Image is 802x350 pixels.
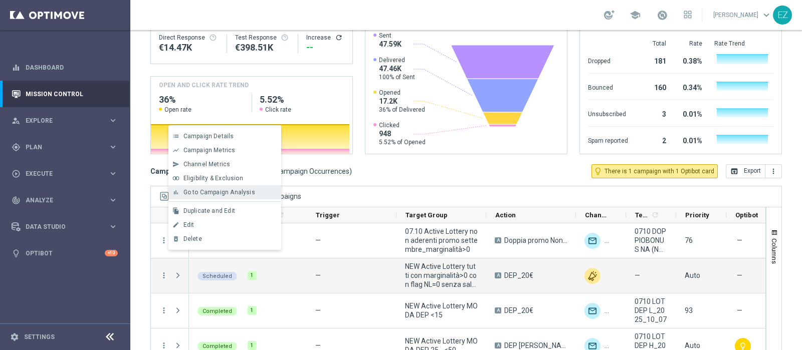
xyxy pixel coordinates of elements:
[315,306,321,314] span: —
[172,235,179,242] i: delete_forever
[635,271,640,280] span: —
[726,167,782,175] multiple-options-button: Export to CSV
[737,236,742,245] span: —
[335,34,343,42] button: refresh
[605,233,621,249] div: Other
[159,81,249,90] h4: OPEN AND CLICK RATE TREND
[12,222,108,231] div: Data Studio
[12,196,21,205] i: track_changes
[678,40,702,48] div: Rate
[11,117,118,125] button: person_search Explore keyboard_arrow_right
[765,164,782,178] button: more_vert
[685,236,693,244] span: 76
[150,167,352,176] h3: Campaign List
[11,143,118,151] div: gps_fixed Plan keyboard_arrow_right
[248,341,257,350] div: 1
[26,240,105,266] a: Optibot
[108,116,118,125] i: keyboard_arrow_right
[495,307,501,313] span: A
[159,42,219,54] div: €14,473
[12,249,21,258] i: lightbulb
[678,105,702,121] div: 0.01%
[379,129,426,138] span: 948
[315,271,321,279] span: —
[11,170,118,178] div: play_circle_outline Execute keyboard_arrow_right
[379,106,425,114] span: 36% of Delivered
[640,40,666,48] div: Total
[159,94,244,106] h2: 36%
[151,223,189,258] div: Press SPACE to select this row.
[108,169,118,178] i: keyboard_arrow_right
[495,237,501,243] span: A
[235,34,290,42] div: Test Response
[379,138,426,146] span: 5.52% of Opened
[379,56,415,64] span: Delivered
[203,308,232,314] span: Completed
[11,64,118,72] div: equalizer Dashboard
[315,236,321,244] span: —
[349,167,352,176] span: )
[159,306,168,315] button: more_vert
[197,306,237,315] colored-tag: Completed
[203,273,232,279] span: Scheduled
[12,116,21,125] i: person_search
[588,52,628,68] div: Dropped
[379,97,425,106] span: 17.2K
[168,157,281,171] button: send Channel Metrics
[11,90,118,98] button: Mission Control
[584,268,600,284] div: Other
[159,271,168,280] button: more_vert
[584,233,600,249] img: Optimail
[605,167,714,176] span: There is 1 campaign with 1 Optibot card
[26,224,108,230] span: Data Studio
[585,211,609,219] span: Channel
[495,272,501,278] span: A
[678,52,702,68] div: 0.38%
[12,116,108,125] div: Explore
[685,341,700,349] span: Auto
[12,143,108,152] div: Plan
[650,209,659,220] span: Calculate column
[504,271,533,280] span: DEP_20€
[172,161,179,168] i: send
[685,306,693,314] span: 93
[379,89,425,97] span: Opened
[26,171,108,177] span: Execute
[12,240,118,266] div: Optibot
[495,211,516,219] span: Action
[172,147,179,154] i: show_chart
[108,222,118,231] i: keyboard_arrow_right
[605,303,621,319] div: Other
[588,105,628,121] div: Unsubscribed
[737,271,742,280] span: —
[635,227,668,254] span: 0710 DOPPIOBONUS NA (NON ADERENTI)_2025_10_07
[379,64,415,73] span: 47.46K
[183,221,194,228] span: Edit
[168,185,281,199] button: bar_chart Go to Campaign Analysis
[640,132,666,148] div: 2
[183,207,235,214] span: Duplicate and Edit
[651,211,659,219] i: refresh
[168,218,281,232] button: edit Edit
[504,306,533,315] span: DEP_20€
[248,271,257,280] div: 1
[12,54,118,81] div: Dashboard
[405,301,478,319] span: NEW Active Lottery MODA DEP <15
[10,332,19,341] i: settings
[635,297,668,324] span: 0710 LOT DEP L_2025_10_07
[159,34,219,42] div: Direct Response
[11,196,118,204] button: track_changes Analyze keyboard_arrow_right
[12,143,21,152] i: gps_fixed
[588,79,628,95] div: Bounced
[105,250,118,256] div: +10
[168,143,281,157] button: show_chart Campaign Metrics
[183,175,243,182] span: Eligibility & Exclusion
[197,271,237,280] colored-tag: Scheduled
[11,249,118,257] button: lightbulb Optibot +10
[12,196,108,205] div: Analyze
[159,236,168,245] i: more_vert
